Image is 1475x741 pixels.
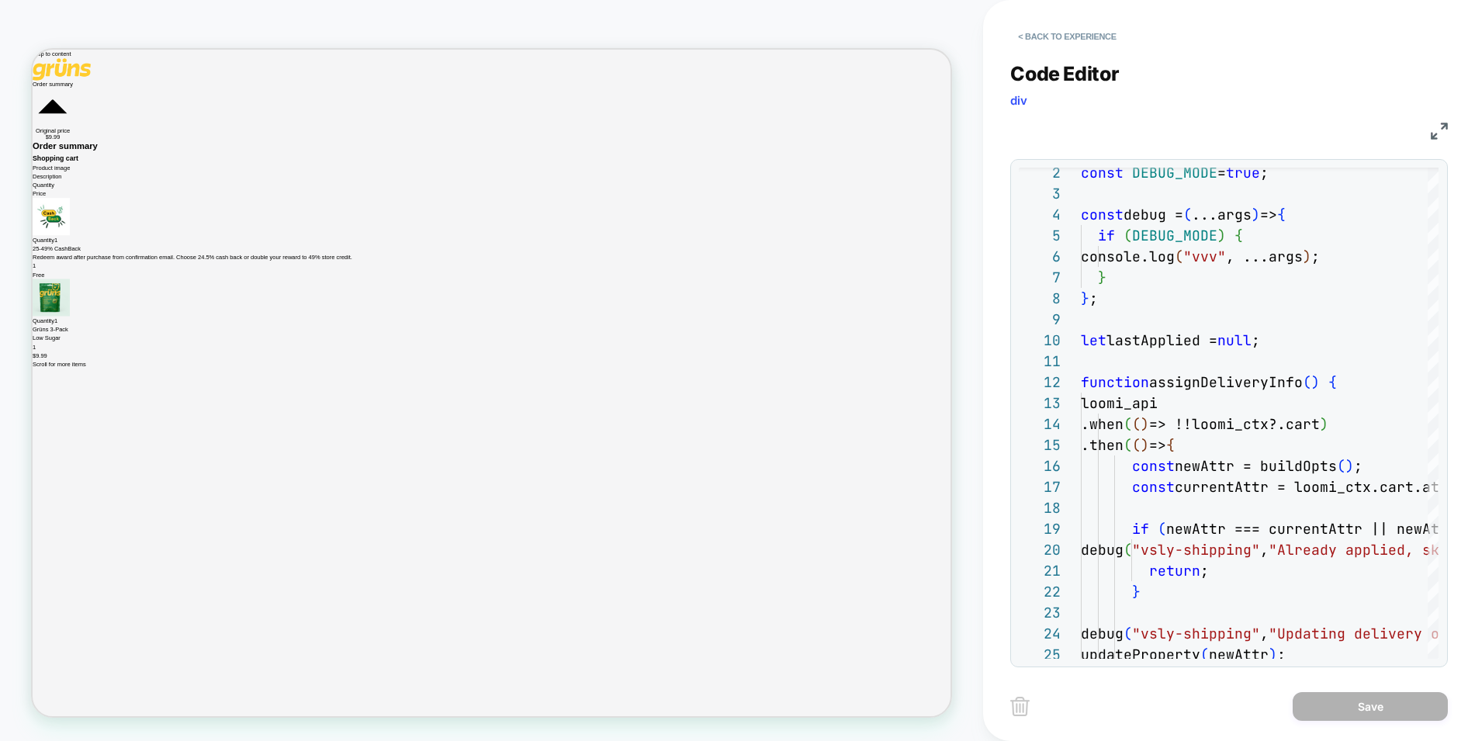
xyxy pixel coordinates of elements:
[1260,541,1269,559] span: ,
[1311,373,1320,391] span: )
[1019,225,1061,246] div: 5
[1019,476,1061,497] div: 17
[1303,248,1311,265] span: )
[1354,457,1362,475] span: ;
[1019,581,1061,602] div: 22
[1019,435,1061,455] div: 15
[1081,394,1158,412] span: loomi_api
[1345,457,1354,475] span: )
[1081,248,1175,265] span: console.log
[1226,164,1260,182] span: true
[1010,62,1119,85] span: Code Editor
[1124,541,1132,559] span: (
[1277,206,1286,223] span: {
[1081,373,1149,391] span: function
[1124,227,1132,244] span: (
[1019,183,1061,204] div: 3
[17,112,36,120] strong: $9.99
[1234,227,1243,244] span: {
[1132,520,1149,538] span: if
[1269,646,1277,663] span: )
[1252,331,1260,349] span: ;
[1277,646,1286,663] span: ;
[1311,248,1320,265] span: ;
[1158,520,1166,538] span: (
[1019,372,1061,393] div: 12
[1149,562,1200,580] span: return
[1217,227,1226,244] span: )
[1320,415,1328,433] span: )
[1019,204,1061,225] div: 4
[1149,373,1303,391] span: assignDeliveryInfo
[1019,267,1061,288] div: 7
[1124,415,1132,433] span: (
[1217,164,1226,182] span: =
[1124,206,1183,223] span: debug =
[1328,373,1337,391] span: {
[1081,289,1089,307] span: }
[1019,393,1061,414] div: 13
[1260,164,1269,182] span: ;
[29,249,33,258] span: 1
[1081,541,1124,559] span: debug
[1141,415,1149,433] span: )
[1303,373,1311,391] span: (
[1149,436,1166,454] span: =>
[1081,331,1106,349] span: let
[1200,562,1209,580] span: ;
[1019,539,1061,560] div: 20
[1132,625,1260,642] span: "vsly-shipping"
[1089,289,1098,307] span: ;
[1132,583,1141,601] span: }
[1226,248,1303,265] span: , ...args
[1132,478,1175,496] span: const
[1081,646,1200,663] span: updateProperty
[1098,268,1106,286] span: }
[1019,455,1061,476] div: 16
[1081,436,1124,454] span: .then
[1132,541,1260,559] span: "vsly-shipping"
[1019,497,1061,518] div: 18
[1175,248,1183,265] span: (
[1293,692,1448,721] button: Save
[1019,351,1061,372] div: 11
[1200,646,1209,663] span: (
[1098,227,1115,244] span: if
[1019,518,1061,539] div: 19
[1019,623,1061,644] div: 24
[1141,436,1149,454] span: )
[1260,625,1269,642] span: ,
[1132,415,1141,433] span: (
[1183,248,1226,265] span: "vvv"
[1431,123,1448,140] img: fullscreen
[1132,436,1141,454] span: (
[1081,164,1124,182] span: const
[1217,331,1252,349] span: null
[1010,24,1124,49] button: < Back to experience
[1019,162,1061,183] div: 2
[1260,206,1277,223] span: =>
[1081,625,1124,642] span: debug
[1132,457,1175,475] span: const
[1192,206,1252,223] span: ...args
[1019,414,1061,435] div: 14
[1124,436,1132,454] span: (
[1019,330,1061,351] div: 10
[1132,164,1217,182] span: DEBUG_MODE
[1019,288,1061,309] div: 8
[1010,93,1027,108] span: div
[1132,227,1217,244] span: DEBUG_MODE
[1106,331,1217,349] span: lastApplied =
[1252,206,1260,223] span: )
[1175,457,1337,475] span: newAttr = buildOpts
[1166,436,1175,454] span: {
[29,357,33,365] span: 1
[1019,602,1061,623] div: 23
[1209,646,1269,663] span: newAttr
[1124,625,1132,642] span: (
[1019,644,1061,665] div: 25
[1183,206,1192,223] span: (
[1010,697,1030,716] img: delete
[1019,246,1061,267] div: 6
[1081,415,1124,433] span: .when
